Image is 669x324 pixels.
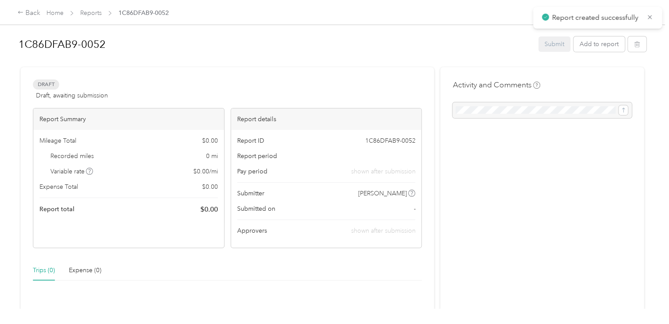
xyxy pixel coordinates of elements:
[50,167,93,176] span: Variable rate
[46,9,64,17] a: Home
[39,205,75,214] span: Report total
[202,182,218,191] span: $ 0.00
[351,227,415,234] span: shown after submission
[231,108,422,130] div: Report details
[39,182,78,191] span: Expense Total
[237,136,264,145] span: Report ID
[573,36,625,52] button: Add to report
[69,266,101,275] div: Expense (0)
[202,136,218,145] span: $ 0.00
[206,151,218,161] span: 0 mi
[237,189,264,198] span: Submitter
[365,136,415,145] span: 1C86DFAB9-0052
[33,108,224,130] div: Report Summary
[413,204,415,213] span: -
[18,34,532,55] h1: 1C86DFAB9-0052
[552,12,640,23] p: Report created successfully
[33,266,55,275] div: Trips (0)
[358,189,407,198] span: [PERSON_NAME]
[193,167,218,176] span: $ 0.00 / mi
[237,151,277,161] span: Report period
[620,275,669,324] iframe: Everlance-gr Chat Button Frame
[351,167,415,176] span: shown after submission
[237,167,267,176] span: Pay period
[200,204,218,215] span: $ 0.00
[33,79,59,90] span: Draft
[237,204,275,213] span: Submitted on
[18,8,40,18] div: Back
[80,9,102,17] a: Reports
[118,8,169,18] span: 1C86DFAB9-0052
[452,79,540,90] h4: Activity and Comments
[39,136,76,145] span: Mileage Total
[36,91,108,100] span: Draft, awaiting submission
[237,226,267,235] span: Approvers
[50,151,94,161] span: Recorded miles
